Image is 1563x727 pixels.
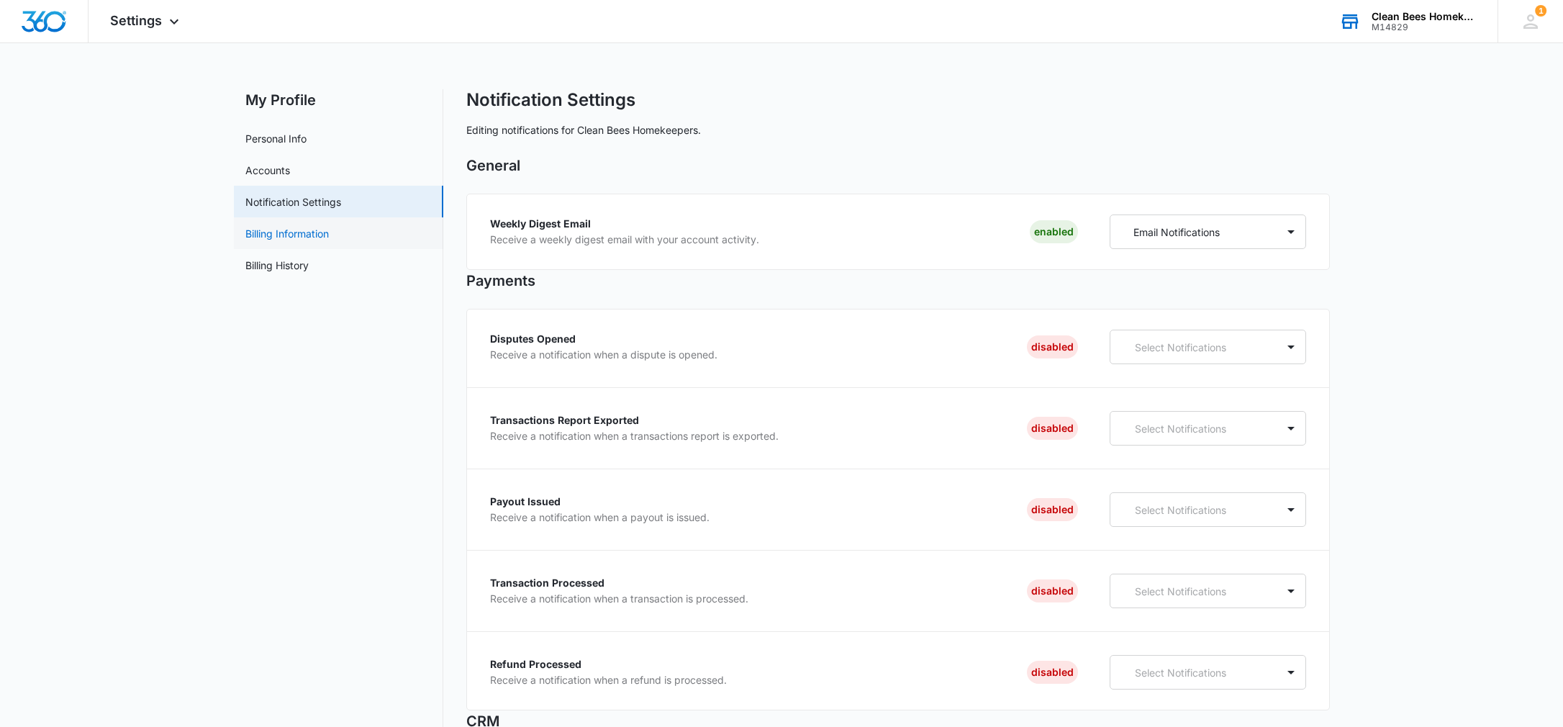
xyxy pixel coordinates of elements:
[1135,502,1258,518] p: Select Notifications
[490,659,727,669] p: Refund Processed
[490,415,779,425] p: Transactions Report Exported
[1135,421,1258,436] p: Select Notifications
[466,89,635,111] h1: Notification Settings
[490,219,759,229] p: Weekly Digest Email
[490,497,710,507] p: Payout Issued
[490,235,759,245] p: Receive a weekly digest email with your account activity.
[245,163,290,178] a: Accounts
[110,13,162,28] span: Settings
[490,594,748,604] p: Receive a notification when a transaction is processed.
[245,194,341,209] a: Notification Settings
[245,226,329,241] a: Billing Information
[1027,498,1078,521] div: Disabled
[490,431,779,441] p: Receive a notification when a transactions report is exported.
[1030,220,1078,243] div: Enabled
[1135,665,1258,680] p: Select Notifications
[1027,417,1078,440] div: Disabled
[1535,5,1546,17] span: 1
[1135,584,1258,599] p: Select Notifications
[466,155,1330,176] h2: General
[1027,579,1078,602] div: Disabled
[490,512,710,523] p: Receive a notification when a payout is issued.
[466,270,1330,292] h2: Payments
[1535,5,1546,17] div: notifications count
[1372,11,1477,22] div: account name
[245,258,309,273] a: Billing History
[234,89,443,111] h2: My Profile
[245,131,307,146] a: Personal Info
[490,675,727,685] p: Receive a notification when a refund is processed.
[466,122,1330,137] p: Editing notifications for Clean Bees Homekeepers.
[490,334,717,344] p: Disputes Opened
[1133,225,1220,240] p: Email Notifications
[490,350,717,360] p: Receive a notification when a dispute is opened.
[1372,22,1477,32] div: account id
[1027,335,1078,358] div: Disabled
[490,578,748,588] p: Transaction Processed
[1027,661,1078,684] div: Disabled
[1135,340,1258,355] p: Select Notifications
